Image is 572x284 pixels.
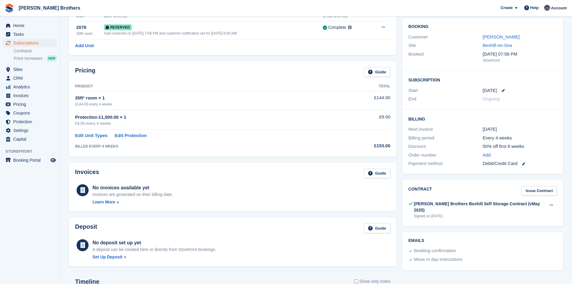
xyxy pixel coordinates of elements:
[13,156,49,164] span: Booking Portal
[414,256,462,263] div: Move in day instructions
[75,12,104,21] th: Unit
[14,48,57,54] a: Contracts
[483,51,557,58] div: [DATE] 07:58 PM
[14,55,57,62] a: Price increases NEW
[414,201,546,213] div: [PERSON_NAME] Brothers Bexhill Self Storage Contract (vMay 2025)
[104,24,132,30] span: Reserved
[3,39,57,47] a: menu
[76,31,104,36] div: 35ft² room
[332,142,390,149] div: £153.00
[414,247,456,255] div: Booking confirmation
[76,24,104,31] div: 2078
[92,199,173,205] a: Learn More
[408,116,557,122] h2: Billing
[92,254,216,260] a: Set Up Deposit
[522,186,557,196] a: Issue Contract
[3,65,57,74] a: menu
[13,100,49,108] span: Pricing
[551,5,567,11] span: Account
[530,5,539,11] span: Help
[75,42,94,49] a: Add Unit
[408,34,483,41] div: Customer
[75,102,332,107] div: £144.00 every 4 weeks
[332,82,390,91] th: Total
[364,223,390,233] a: Guide
[3,30,57,38] a: menu
[408,77,557,83] h2: Subscription
[75,169,99,179] h2: Invoices
[483,152,491,159] a: Add
[408,42,483,49] div: Site
[3,126,57,135] a: menu
[408,24,557,29] h2: Booking
[414,213,546,219] div: Signed on [DATE]
[104,31,323,36] div: Auto reserved on [DATE] 7:58 PM and customer notification set for [DATE] 6:00 AM.
[483,135,557,142] div: Every 4 weeks
[13,91,49,100] span: Invoices
[13,109,49,117] span: Coupons
[13,135,49,143] span: Capital
[483,87,497,94] time: 2025-08-31 00:00:00 UTC
[483,126,557,133] div: [DATE]
[75,223,97,233] h2: Deposit
[3,100,57,108] a: menu
[13,74,49,82] span: CRM
[483,57,557,63] div: Storefront
[75,121,332,127] div: £9.00 every 4 weeks
[13,30,49,38] span: Tasks
[13,83,49,91] span: Analytics
[348,26,352,29] img: icon-info-grey-7440780725fd019a000dd9b08b2336e03edf1995a4989e88bcd33f0948082b44.svg
[408,152,483,159] div: Order number
[115,132,147,139] a: Edit Protection
[92,184,173,191] div: No invoices available yet
[332,110,390,130] td: £9.00
[3,118,57,126] a: menu
[408,186,432,196] h2: Contract
[47,55,57,61] div: NEW
[75,82,332,91] th: Product
[408,160,483,167] div: Payment method
[323,12,370,21] th: Sync Status
[3,74,57,82] a: menu
[3,156,57,164] a: menu
[92,254,123,260] div: Set Up Deposit
[13,118,49,126] span: Protection
[92,191,173,198] div: Invoices are generated on their billing date.
[92,246,216,253] p: A deposit can be created here or directly from Storefront bookings.
[544,5,550,11] img: Nick Wright
[13,65,49,74] span: Sites
[501,5,513,11] span: Create
[328,24,346,31] div: Complete
[483,96,500,101] span: Ongoing
[3,109,57,117] a: menu
[483,34,520,39] a: [PERSON_NAME]
[483,143,557,150] div: 50% off first 8 weeks
[408,135,483,142] div: Billing period
[408,51,483,63] div: Booked
[14,56,43,61] span: Price increases
[3,135,57,143] a: menu
[13,39,49,47] span: Subscriptions
[13,21,49,30] span: Home
[3,21,57,30] a: menu
[332,91,390,110] td: £144.00
[75,132,107,139] a: Edit Unit Types
[75,67,95,77] h2: Pricing
[75,114,332,121] div: Protection £1,500.00 × 1
[408,126,483,133] div: Next invoice
[3,91,57,100] a: menu
[92,199,115,205] div: Learn More
[16,3,83,13] a: [PERSON_NAME] Brothers
[483,160,557,167] div: Debit/Credit Card
[408,87,483,94] div: Start
[5,4,14,13] img: stora-icon-8386f47178a22dfd0bd8f6a31ec36ba5ce8667c1dd55bd0f319d3a0aa187defe.svg
[3,83,57,91] a: menu
[408,238,557,243] h2: Emails
[75,144,332,149] div: BILLED EVERY 4 WEEKS
[364,169,390,179] a: Guide
[13,126,49,135] span: Settings
[483,43,512,48] a: Bexhill-on-Sea
[408,143,483,150] div: Discount
[364,67,390,77] a: Guide
[50,157,57,164] a: Preview store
